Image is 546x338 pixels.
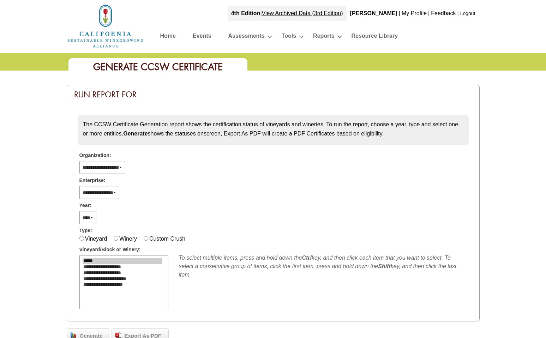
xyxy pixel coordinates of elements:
[79,152,111,159] span: Organization:
[149,236,185,242] label: Custom Crush
[313,31,334,43] a: Reports
[460,11,475,16] a: Logout
[352,31,398,43] a: Resource Library
[71,332,76,338] img: chart_bar.png
[228,31,264,43] a: Assessments
[427,6,430,21] div: |
[123,131,148,137] strong: Generate
[67,85,479,104] div: Run Report For
[67,4,144,49] img: logo_cswa2x.png
[79,227,92,234] span: Type:
[431,10,456,16] a: Feedback
[79,246,141,253] span: Vineyard/Block or Winery:
[93,61,223,73] span: Generate CCSW Certificate
[282,31,296,43] a: Tools
[119,236,137,242] label: Winery
[398,6,401,21] div: |
[262,10,343,16] a: View Archived Data (3rd Edition)
[231,10,260,16] strong: 4th Edition
[457,6,460,21] div: |
[115,332,121,338] img: doc_pdf.png
[67,23,144,29] a: Home
[193,31,211,43] a: Events
[83,120,463,138] p: The CCSW Certificate Generation report shows the certification status of vineyards and wineries. ...
[79,202,91,209] span: Year:
[350,10,397,16] b: [PERSON_NAME]
[160,31,176,43] a: Home
[378,263,391,269] b: Shift
[85,236,107,242] label: Vineyard
[228,6,347,21] div: |
[79,177,106,184] span: Enterprise:
[179,254,467,279] div: To select multiple items, press and hold down the key, and then click each item that you want to ...
[302,255,312,261] b: Ctrl
[402,10,427,16] a: My Profile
